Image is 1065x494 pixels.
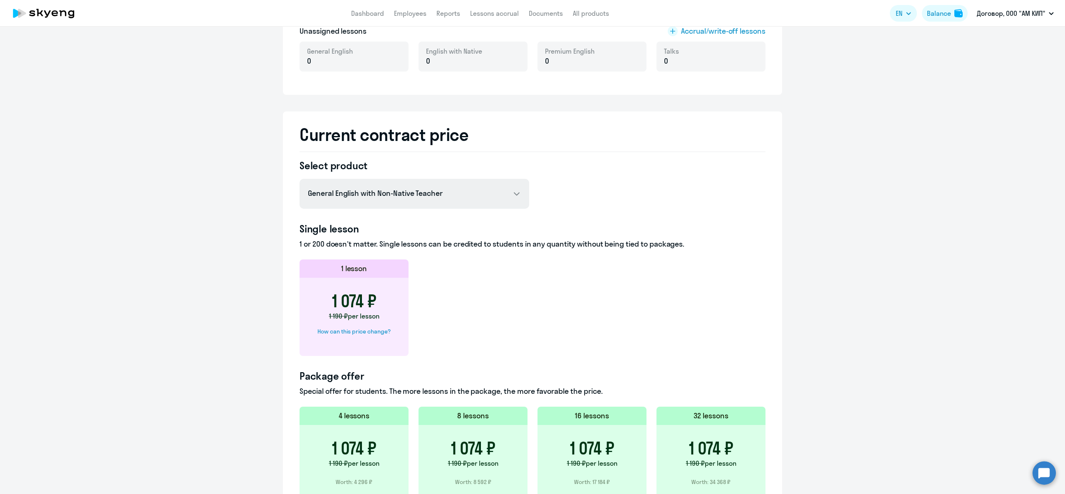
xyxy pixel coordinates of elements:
a: Lessons accrual [470,9,519,17]
span: 1 190 ₽ [686,459,705,467]
span: Accrual/write-off lessons [681,26,765,37]
span: 0 [545,56,549,67]
span: 1 190 ₽ [329,459,348,467]
h5: 1 lesson [341,263,367,274]
span: 0 [307,56,311,67]
span: per lesson [467,459,498,467]
h5: 4 lessons [339,410,370,421]
button: Balancebalance [922,5,968,22]
span: General English [307,47,353,56]
a: Employees [394,9,426,17]
img: balance [954,9,963,17]
span: English with Native [426,47,482,56]
span: 1 190 ₽ [567,459,586,467]
h3: 1 074 ₽ [332,291,376,311]
h4: Single lesson [300,222,765,235]
span: Premium English [545,47,594,56]
p: Worth: 17 184 ₽ [574,478,610,486]
a: All products [573,9,609,17]
a: Reports [436,9,460,17]
div: Balance [927,8,951,18]
span: 0 [426,56,430,67]
p: Worth: 4 296 ₽ [336,478,372,486]
span: Talks [664,47,679,56]
p: Worth: 34 368 ₽ [691,478,731,486]
h3: 1 074 ₽ [689,438,733,458]
span: EN [896,8,902,18]
span: 1 190 ₽ [329,312,348,320]
h3: 1 074 ₽ [451,438,495,458]
h2: Current contract price [300,125,765,145]
h5: 8 lessons [457,410,489,421]
h5: 32 lessons [693,410,728,421]
span: per lesson [348,459,379,467]
button: Договор, ООО "АМ КИП" [973,3,1058,23]
button: EN [890,5,917,22]
p: Договор, ООО "АМ КИП" [977,8,1045,18]
p: Special offer for students. The more lessons in the package, the more favorable the price. [300,386,765,397]
h4: Package offer [300,369,765,383]
a: Documents [529,9,563,17]
h4: Select product [300,159,529,172]
p: Worth: 8 592 ₽ [455,478,491,486]
span: per lesson [586,459,617,467]
span: 0 [664,56,668,67]
h3: 1 074 ₽ [570,438,614,458]
div: How can this price change? [317,328,391,335]
a: Dashboard [351,9,384,17]
span: 1 190 ₽ [448,459,467,467]
h5: 16 lessons [575,410,609,421]
span: per lesson [705,459,736,467]
span: per lesson [348,312,379,320]
p: 1 or 200 doesn't matter. Single lessons can be credited to students in any quantity without being... [300,239,765,249]
h3: 1 074 ₽ [332,438,376,458]
h5: Unassigned lessons [300,26,367,37]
